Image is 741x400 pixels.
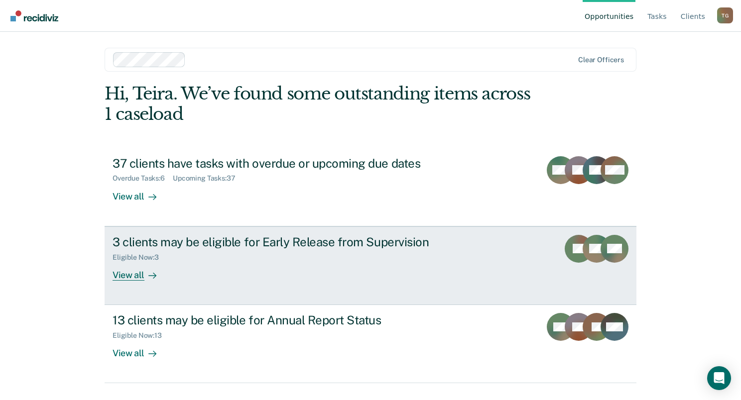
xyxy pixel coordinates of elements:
[113,174,173,183] div: Overdue Tasks : 6
[113,183,168,202] div: View all
[113,340,168,359] div: View all
[105,226,636,305] a: 3 clients may be eligible for Early Release from SupervisionEligible Now:3View all
[105,148,636,226] a: 37 clients have tasks with overdue or upcoming due datesOverdue Tasks:6Upcoming Tasks:37View all
[113,331,170,340] div: Eligible Now : 13
[578,56,624,64] div: Clear officers
[717,7,733,23] button: Profile dropdown button
[105,305,636,383] a: 13 clients may be eligible for Annual Report StatusEligible Now:13View all
[113,253,167,262] div: Eligible Now : 3
[113,156,462,171] div: 37 clients have tasks with overdue or upcoming due dates
[717,7,733,23] div: T G
[707,366,731,390] div: Open Intercom Messenger
[105,84,530,124] div: Hi, Teira. We’ve found some outstanding items across 1 caseload
[10,10,58,21] img: Recidiviz
[113,261,168,281] div: View all
[113,313,462,327] div: 13 clients may be eligible for Annual Report Status
[113,235,462,249] div: 3 clients may be eligible for Early Release from Supervision
[173,174,244,183] div: Upcoming Tasks : 37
